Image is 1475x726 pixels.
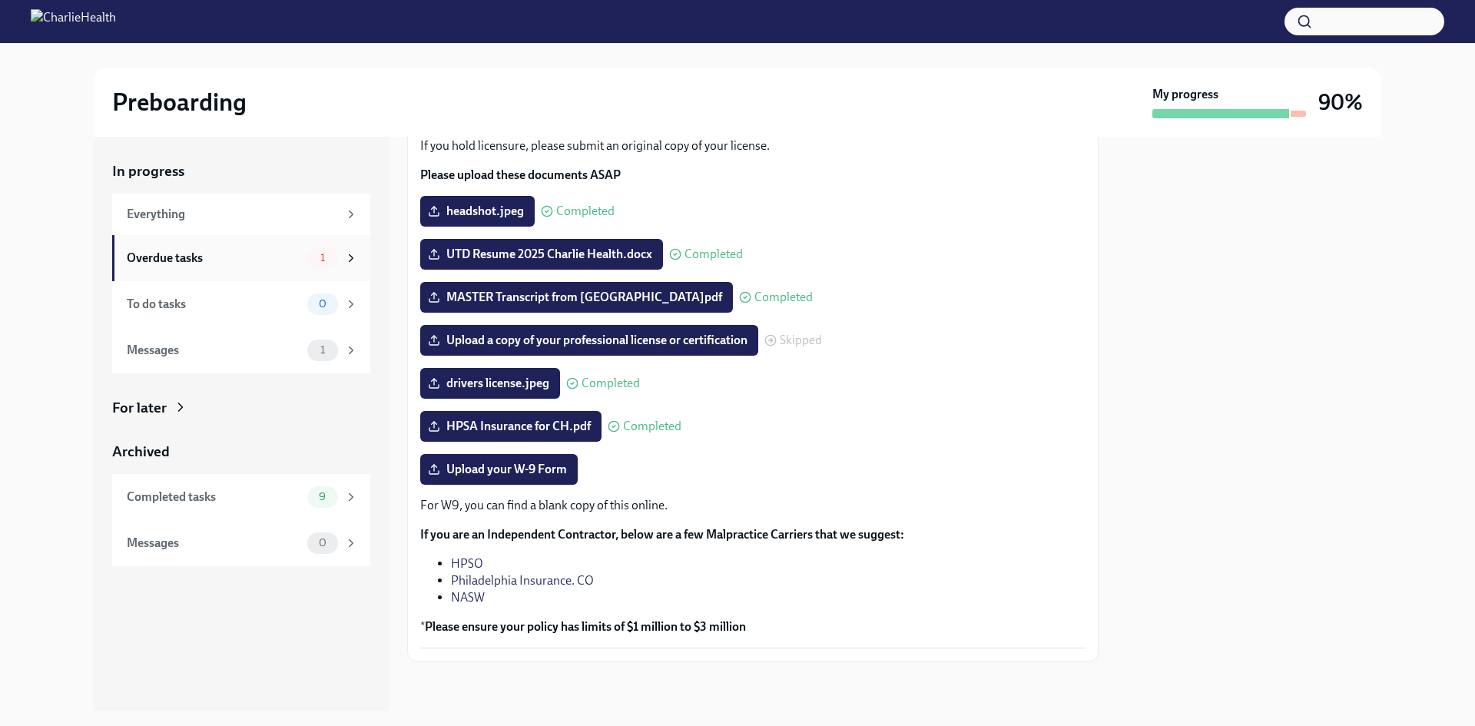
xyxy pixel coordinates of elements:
[112,281,370,327] a: To do tasks0
[556,205,615,217] span: Completed
[311,344,334,356] span: 1
[127,489,301,506] div: Completed tasks
[420,121,1086,154] p: The following documents are needed to complete your contractor profile and, in some cases, to sub...
[112,474,370,520] a: Completed tasks9
[431,247,652,262] span: UTD Resume 2025 Charlie Health.docx
[420,167,621,182] strong: Please upload these documents ASAP
[420,454,578,485] label: Upload your W-9 Form
[684,248,743,260] span: Completed
[420,527,904,542] strong: If you are an Independent Contractor, below are a few Malpractice Carriers that we suggest:
[310,537,336,549] span: 0
[310,491,335,502] span: 9
[112,161,370,181] a: In progress
[112,398,370,418] a: For later
[431,462,567,477] span: Upload your W-9 Form
[127,296,301,313] div: To do tasks
[112,235,370,281] a: Overdue tasks1
[112,520,370,566] a: Messages0
[420,325,758,356] label: Upload a copy of your professional license or certification
[112,87,247,118] h2: Preboarding
[451,590,485,605] a: NASW
[112,194,370,235] a: Everything
[420,196,535,227] label: headshot.jpeg
[623,420,681,433] span: Completed
[1152,86,1218,103] strong: My progress
[311,252,334,264] span: 1
[420,282,733,313] label: MASTER Transcript from [GEOGRAPHIC_DATA]pdf
[431,376,549,391] span: drivers license.jpeg
[420,368,560,399] label: drivers license.jpeg
[420,239,663,270] label: UTD Resume 2025 Charlie Health.docx
[754,291,813,303] span: Completed
[420,497,1086,514] p: For W9, you can find a blank copy of this online.
[112,442,370,462] a: Archived
[420,411,602,442] label: HPSA Insurance for CH.pdf
[451,556,483,571] a: HPSO
[431,333,747,348] span: Upload a copy of your professional license or certification
[112,327,370,373] a: Messages1
[1318,88,1363,116] h3: 90%
[780,334,822,346] span: Skipped
[112,398,167,418] div: For later
[31,9,116,34] img: CharlieHealth
[431,204,524,219] span: headshot.jpeg
[451,573,594,588] a: Philadelphia Insurance. CO
[431,419,591,434] span: HPSA Insurance for CH.pdf
[127,206,338,223] div: Everything
[431,290,722,305] span: MASTER Transcript from [GEOGRAPHIC_DATA]pdf
[310,298,336,310] span: 0
[582,377,640,390] span: Completed
[127,250,301,267] div: Overdue tasks
[425,619,746,634] strong: Please ensure your policy has limits of $1 million to $3 million
[127,342,301,359] div: Messages
[127,535,301,552] div: Messages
